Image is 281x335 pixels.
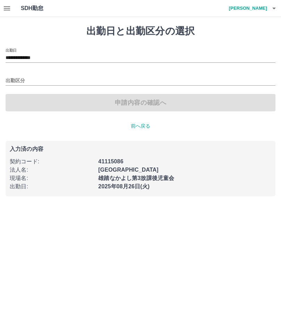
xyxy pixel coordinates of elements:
[10,146,271,152] p: 入力済の内容
[98,167,159,173] b: [GEOGRAPHIC_DATA]
[10,157,94,166] p: 契約コード :
[6,25,275,37] h1: 出勤日と出勤区分の選択
[6,48,17,53] label: 出勤日
[10,174,94,182] p: 現場名 :
[10,182,94,191] p: 出勤日 :
[98,183,150,189] b: 2025年08月26日(火)
[10,166,94,174] p: 法人名 :
[98,175,174,181] b: 雄踏なかよし第3放課後児童会
[98,158,123,164] b: 41115086
[6,122,275,130] p: 前へ戻る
